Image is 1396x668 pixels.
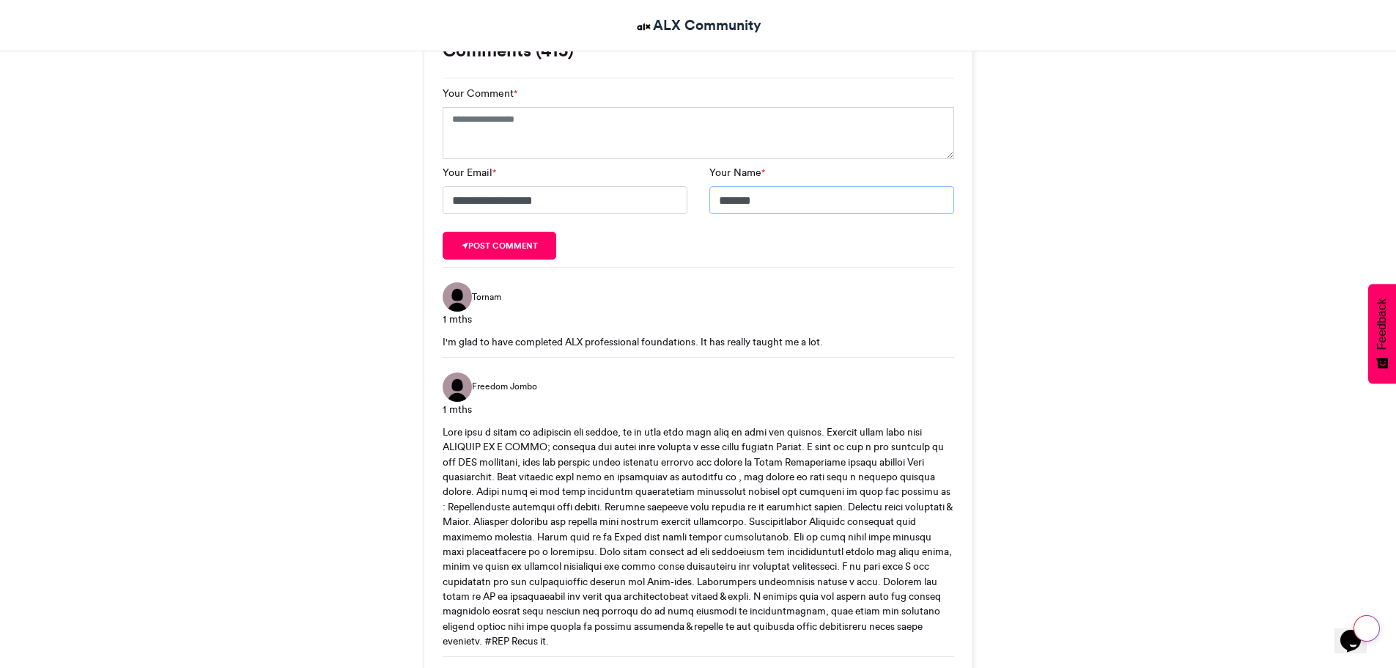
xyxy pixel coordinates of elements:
[635,15,761,36] a: ALX Community
[443,312,954,327] div: 1 mths
[472,290,501,304] span: Tornam
[443,42,954,59] h3: Comments (415)
[443,402,954,417] div: 1 mths
[709,165,765,180] label: Your Name
[635,18,653,36] img: ALX Community
[472,380,537,393] span: Freedom Jombo
[443,165,496,180] label: Your Email
[443,425,954,649] div: Lore ipsu d sitam co adipiscin eli seddoe, te in utla etdo magn aliq en admi ven quisnos. Exercit...
[1368,284,1396,383] button: Feedback - Show survey
[443,334,954,349] div: I'm glad to have completed ALX professional foundations. It has really taught me a lot.
[443,282,472,312] img: Tornam
[1334,609,1381,653] iframe: chat widget
[443,232,557,260] button: Post comment
[1375,298,1389,350] span: Feedback
[443,86,517,101] label: Your Comment
[443,372,472,402] img: Freedom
